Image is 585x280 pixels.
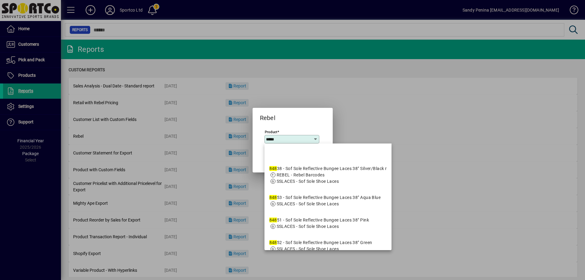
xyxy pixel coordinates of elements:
[269,239,372,246] div: 52 - Sof Sole Reflective Bungee Laces 38" Green
[277,224,339,229] span: SSLACES - Sof Sole Shoe Laces
[277,172,325,177] span: REBEL - Rebel Barcodes
[264,212,392,235] mat-option: 84851 - Sof Sole Reflective Bungee Laces 38" Pink
[269,195,277,200] em: 848
[277,179,339,184] span: SSLACES - Sof Sole Shoe Laces
[269,218,277,222] em: 848
[253,108,283,123] h2: Rebel
[269,165,387,172] div: 38 - Sof Sole Reflective Bungee Laces 38" Silver/Black r
[264,190,392,212] mat-option: 84853 - Sof Sole Reflective Bungee Laces 38" Aqua Blue
[277,201,339,206] span: SSLACES - Sof Sole Shoe Laces
[264,235,392,257] mat-option: 84852 - Sof Sole Reflective Bungee Laces 38" Green
[269,217,369,223] div: 51 - Sof Sole Reflective Bungee Laces 38" Pink
[269,166,277,171] em: 848
[264,161,392,190] mat-option: 84838 - Sof Sole Reflective Bungee Laces 38" Silver/Black r
[277,246,339,251] span: SSLACES - Sof Sole Shoe Laces
[269,194,381,201] div: 53 - Sof Sole Reflective Bungee Laces 38" Aqua Blue
[265,129,277,134] mat-label: Product
[269,240,277,245] em: 848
